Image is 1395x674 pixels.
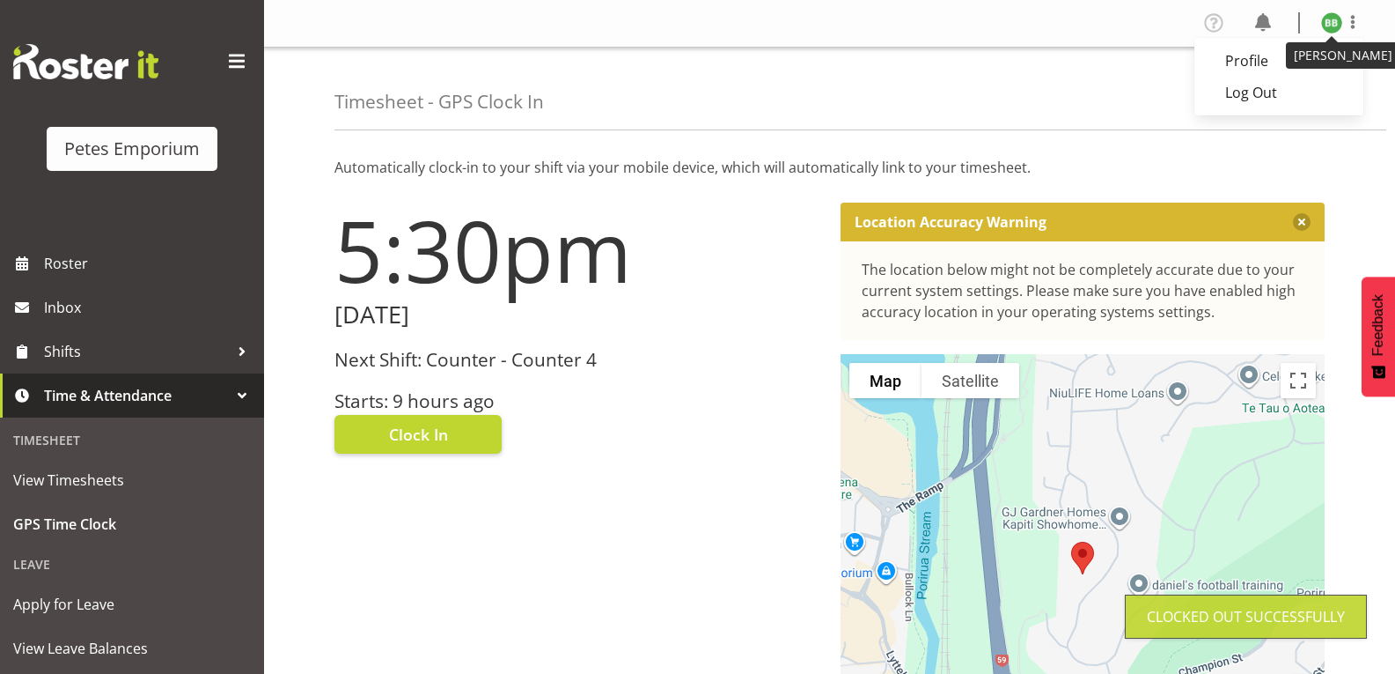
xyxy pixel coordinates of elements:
p: Location Accuracy Warning [855,213,1046,231]
button: Toggle fullscreen view [1281,363,1316,398]
h3: Starts: 9 hours ago [334,391,819,411]
button: Clock In [334,415,502,454]
span: View Leave Balances [13,635,251,662]
span: Apply for Leave [13,591,251,618]
span: GPS Time Clock [13,511,251,537]
h2: [DATE] [334,301,819,329]
h3: Next Shift: Counter - Counter 4 [334,350,819,370]
span: Feedback [1370,294,1386,356]
div: Clocked out Successfully [1147,606,1345,627]
h1: 5:30pm [334,203,819,298]
span: Time & Attendance [44,382,229,409]
div: The location below might not be completely accurate due to your current system settings. Please m... [862,259,1304,322]
div: Timesheet [4,422,260,458]
button: Show street map [849,363,921,398]
div: Leave [4,546,260,582]
span: Clock In [389,423,448,446]
img: Rosterit website logo [13,44,158,79]
button: Show satellite imagery [921,363,1019,398]
span: View Timesheets [13,467,251,493]
a: Log Out [1194,77,1363,108]
img: beena-bist9974.jpg [1321,12,1342,33]
a: View Timesheets [4,458,260,502]
button: Close message [1293,213,1311,231]
div: Petes Emporium [64,136,200,162]
a: Profile [1194,45,1363,77]
span: Roster [44,250,255,277]
span: Inbox [44,294,255,321]
p: Automatically clock-in to your shift via your mobile device, which will automatically link to you... [334,157,1325,178]
button: Feedback - Show survey [1362,277,1395,396]
a: Apply for Leave [4,582,260,626]
a: View Leave Balances [4,626,260,670]
h4: Timesheet - GPS Clock In [334,92,544,112]
span: Shifts [44,338,229,365]
a: GPS Time Clock [4,502,260,546]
